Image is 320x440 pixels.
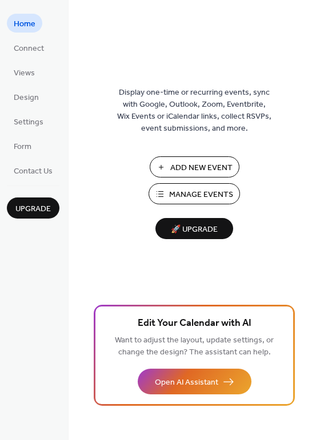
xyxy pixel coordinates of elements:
a: Connect [7,38,51,57]
button: Upgrade [7,197,59,219]
span: Views [14,67,35,79]
span: Open AI Assistant [155,377,218,389]
span: Want to adjust the layout, update settings, or change the design? The assistant can help. [115,333,274,360]
span: Form [14,141,31,153]
span: Home [14,18,35,30]
button: Manage Events [149,183,240,204]
span: Display one-time or recurring events, sync with Google, Outlook, Zoom, Eventbrite, Wix Events or ... [117,87,271,135]
span: Edit Your Calendar with AI [138,316,251,332]
span: Connect [14,43,44,55]
a: Views [7,63,42,82]
span: Contact Us [14,165,53,177]
a: Settings [7,112,50,131]
a: Form [7,136,38,155]
button: Add New Event [150,156,239,177]
span: Manage Events [169,189,233,201]
span: Settings [14,116,43,128]
a: Design [7,87,46,106]
span: 🚀 Upgrade [162,222,226,237]
a: Home [7,14,42,33]
span: Design [14,92,39,104]
button: Open AI Assistant [138,369,251,394]
span: Add New Event [170,162,233,174]
span: Upgrade [15,203,51,215]
a: Contact Us [7,161,59,180]
button: 🚀 Upgrade [155,218,233,239]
